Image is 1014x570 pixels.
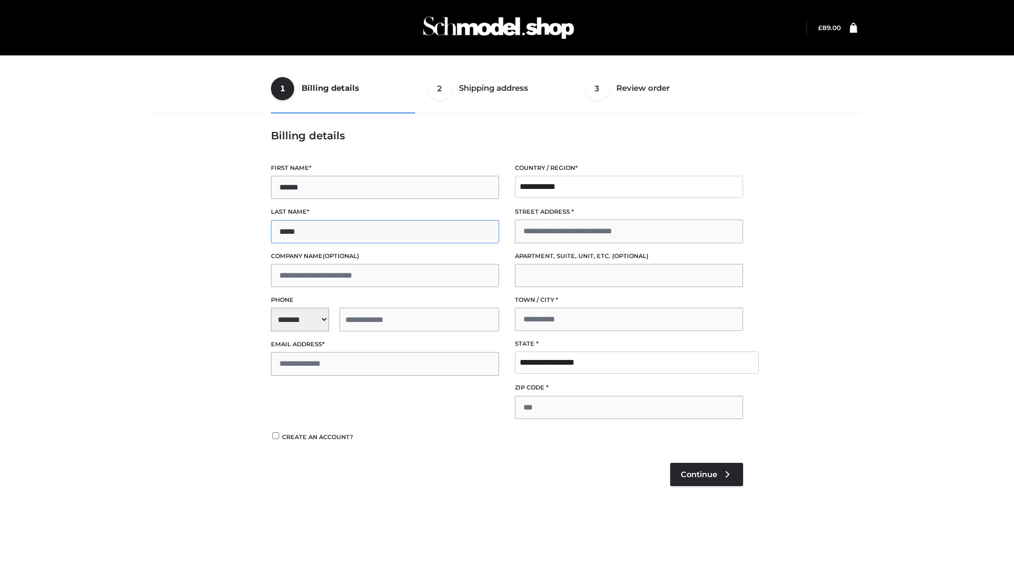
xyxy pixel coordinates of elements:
label: Phone [271,295,499,305]
label: Town / City [515,295,743,305]
bdi: 89.00 [818,24,841,32]
input: Create an account? [271,432,280,439]
span: (optional) [612,252,649,260]
a: Continue [670,463,743,486]
label: ZIP Code [515,383,743,393]
label: First name [271,163,499,173]
span: Continue [681,470,717,479]
label: Last name [271,207,499,217]
label: Country / Region [515,163,743,173]
label: Street address [515,207,743,217]
h3: Billing details [271,129,743,142]
label: Company name [271,251,499,261]
span: (optional) [323,252,359,260]
label: Apartment, suite, unit, etc. [515,251,743,261]
a: £89.00 [818,24,841,32]
img: Schmodel Admin 964 [419,7,578,49]
span: £ [818,24,822,32]
label: Email address [271,339,499,349]
label: State [515,339,743,349]
span: Create an account? [282,433,353,441]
